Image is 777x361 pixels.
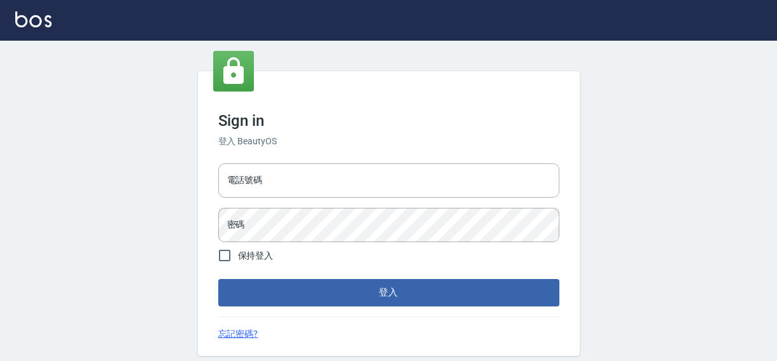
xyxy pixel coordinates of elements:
h3: Sign in [218,112,559,130]
h6: 登入 BeautyOS [218,135,559,148]
button: 登入 [218,279,559,306]
img: Logo [15,11,52,27]
span: 保持登入 [238,249,274,262]
a: 忘記密碼? [218,327,258,341]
